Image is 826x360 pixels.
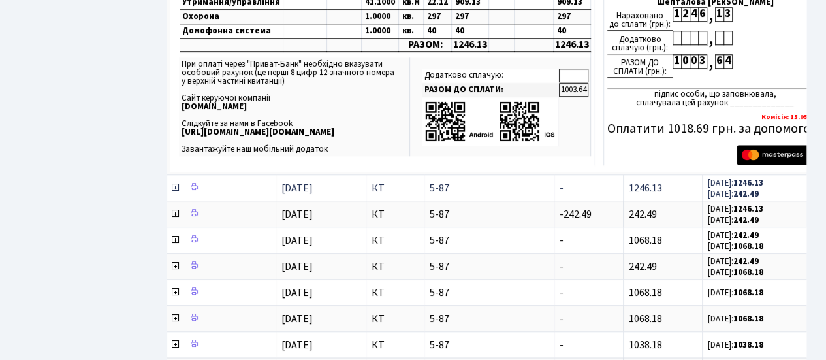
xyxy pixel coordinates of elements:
span: КТ [372,340,419,350]
span: КТ [372,314,419,324]
td: Охорона [180,9,283,24]
span: [DATE] [281,312,313,326]
b: 1246.13 [733,203,763,215]
small: [DATE]: [708,229,759,241]
span: 5-87 [430,235,548,246]
span: -242.49 [560,207,592,221]
td: Домофонна система [180,24,283,38]
div: Нараховано до сплати (грн.): [607,7,673,31]
div: , [707,54,715,69]
td: кв. [399,9,424,24]
b: 1068.18 [733,313,763,325]
small: [DATE]: [708,287,763,299]
b: 1068.18 [733,267,763,278]
div: , [707,31,715,46]
b: Комісія: 15.05 грн. [761,112,823,122]
span: 242.49 [629,207,657,221]
span: КТ [372,235,419,246]
b: 242.49 [733,229,759,241]
small: [DATE]: [708,339,763,351]
td: 1246.13 [452,38,489,52]
span: 5-87 [430,287,548,298]
div: 1 [715,7,723,22]
span: [DATE] [281,338,313,352]
td: 1246.13 [554,38,591,52]
div: підпис особи, що заповнювала, сплачувала цей рахунок ______________ [607,88,823,107]
div: , [707,7,715,22]
small: [DATE]: [708,177,763,189]
img: Masterpass [737,145,819,165]
div: 4 [690,7,698,22]
span: КТ [372,209,419,220]
span: 1068.18 [629,286,662,300]
td: кв. [399,24,424,38]
td: РАЗОМ ДО СПЛАТИ: [422,83,558,97]
span: 5-87 [430,183,548,193]
td: 1.0000 [362,9,399,24]
div: 0 [690,54,698,69]
b: 1246.13 [733,177,763,189]
td: 297 [554,9,591,24]
td: 297 [452,9,489,24]
span: - [560,233,564,248]
div: Додатково сплачую (грн.): [607,31,673,54]
div: 3 [723,7,732,22]
div: 6 [698,7,707,22]
td: 1003.64 [559,83,588,97]
b: 1038.18 [733,339,763,351]
span: 5-87 [430,261,548,272]
span: 1038.18 [629,338,662,352]
h5: Оплатити 1018.69 грн. за допомогою: [607,121,823,137]
small: [DATE]: [708,214,759,226]
small: [DATE]: [708,313,763,325]
span: КТ [372,261,419,272]
td: 1.0000 [362,24,399,38]
b: 242.49 [733,255,759,267]
small: [DATE]: [708,188,759,200]
span: 242.49 [629,259,657,274]
td: 40 [424,24,452,38]
span: - [560,286,564,300]
span: [DATE] [281,233,313,248]
small: [DATE]: [708,255,759,267]
span: 1068.18 [629,312,662,326]
img: apps-qrcodes.png [424,100,555,142]
div: 6 [715,54,723,69]
span: 5-87 [430,340,548,350]
td: 40 [554,24,591,38]
span: [DATE] [281,286,313,300]
span: [DATE] [281,207,313,221]
b: 1068.18 [733,287,763,299]
td: Додатково сплачую: [422,69,558,82]
span: 1068.18 [629,233,662,248]
b: 242.49 [733,188,759,200]
span: 5-87 [430,209,548,220]
span: 1246.13 [629,181,662,195]
b: 242.49 [733,214,759,226]
span: [DATE] [281,259,313,274]
b: [URL][DOMAIN_NAME][DOMAIN_NAME] [182,126,334,138]
td: 40 [452,24,489,38]
div: 4 [723,54,732,69]
td: 297 [424,9,452,24]
td: РАЗОМ: [399,38,452,52]
span: - [560,338,564,352]
small: [DATE]: [708,267,763,278]
b: [DOMAIN_NAME] [182,101,247,112]
small: [DATE]: [708,203,763,215]
span: КТ [372,183,419,193]
div: 0 [681,54,690,69]
div: 2 [681,7,690,22]
span: - [560,181,564,195]
span: 5-87 [430,314,548,324]
small: [DATE]: [708,240,763,252]
div: 3 [698,54,707,69]
div: РАЗОМ ДО СПЛАТИ (грн.): [607,54,673,78]
span: - [560,312,564,326]
b: 1068.18 [733,240,763,252]
div: 1 [673,7,681,22]
span: - [560,259,564,274]
td: При оплаті через "Приват-Банк" необхідно вказувати особовий рахунок (це перші 8 цифр 12-значного ... [179,57,410,156]
span: [DATE] [281,181,313,195]
div: 1 [673,54,681,69]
